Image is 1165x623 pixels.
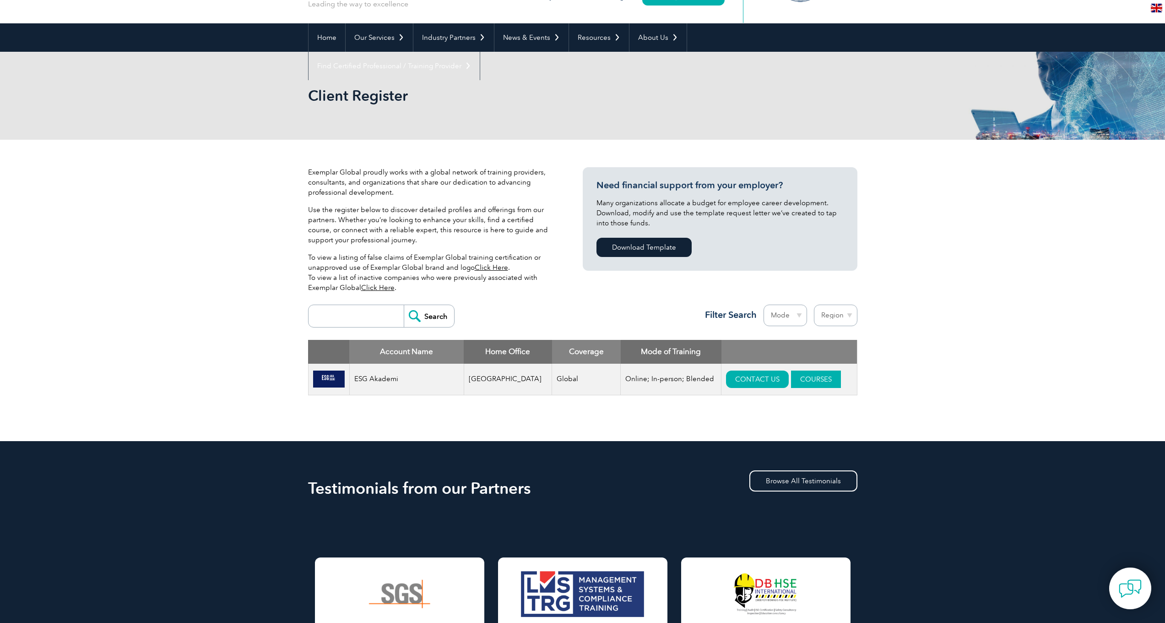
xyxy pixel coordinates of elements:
[629,23,687,52] a: About Us
[596,238,692,257] a: Download Template
[308,205,555,245] p: Use the register below to discover detailed profiles and offerings from our partners. Whether you...
[552,340,621,364] th: Coverage: activate to sort column ascending
[699,309,757,321] h3: Filter Search
[349,364,464,395] td: ESG Akademi
[552,364,621,395] td: Global
[349,340,464,364] th: Account Name: activate to sort column descending
[791,371,841,388] a: COURSES
[404,305,454,327] input: Search
[309,52,480,80] a: Find Certified Professional / Training Provider
[313,371,345,388] img: b30af040-fd5b-f011-bec2-000d3acaf2fb-logo.png
[361,284,395,292] a: Click Here
[621,364,721,395] td: Online; In-person; Blended
[308,481,857,496] h2: Testimonials from our Partners
[721,340,857,364] th: : activate to sort column ascending
[1119,577,1142,600] img: contact-chat.png
[464,364,552,395] td: [GEOGRAPHIC_DATA]
[308,167,555,197] p: Exemplar Global proudly works with a global network of training providers, consultants, and organ...
[464,340,552,364] th: Home Office: activate to sort column ascending
[494,23,569,52] a: News & Events
[308,88,693,103] h2: Client Register
[475,263,508,272] a: Click Here
[621,340,721,364] th: Mode of Training: activate to sort column ascending
[726,371,789,388] a: CONTACT US
[413,23,494,52] a: Industry Partners
[596,180,844,191] h3: Need financial support from your employer?
[596,198,844,228] p: Many organizations allocate a budget for employee career development. Download, modify and use th...
[749,470,857,492] a: Browse All Testimonials
[309,23,345,52] a: Home
[569,23,629,52] a: Resources
[346,23,413,52] a: Our Services
[1151,4,1162,12] img: en
[308,252,555,293] p: To view a listing of false claims of Exemplar Global training certification or unapproved use of ...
